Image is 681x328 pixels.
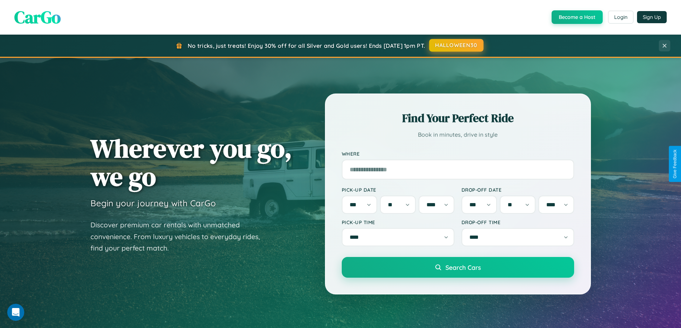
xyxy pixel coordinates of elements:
[342,151,574,157] label: Where
[342,110,574,126] h2: Find Your Perfect Ride
[90,134,292,191] h1: Wherever you go, we go
[188,42,425,49] span: No tricks, just treats! Enjoy 30% off for all Silver and Gold users! Ends [DATE] 1pm PT.
[342,130,574,140] p: Book in minutes, drive in style
[342,187,454,193] label: Pick-up Date
[608,11,633,24] button: Login
[90,198,216,208] h3: Begin your journey with CarGo
[462,219,574,225] label: Drop-off Time
[637,11,667,23] button: Sign Up
[552,10,603,24] button: Become a Host
[14,5,61,29] span: CarGo
[7,304,24,321] iframe: Intercom live chat
[445,263,481,271] span: Search Cars
[342,219,454,225] label: Pick-up Time
[429,39,484,52] button: HALLOWEEN30
[672,150,677,178] div: Give Feedback
[90,219,269,254] p: Discover premium car rentals with unmatched convenience. From luxury vehicles to everyday rides, ...
[342,257,574,278] button: Search Cars
[462,187,574,193] label: Drop-off Date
